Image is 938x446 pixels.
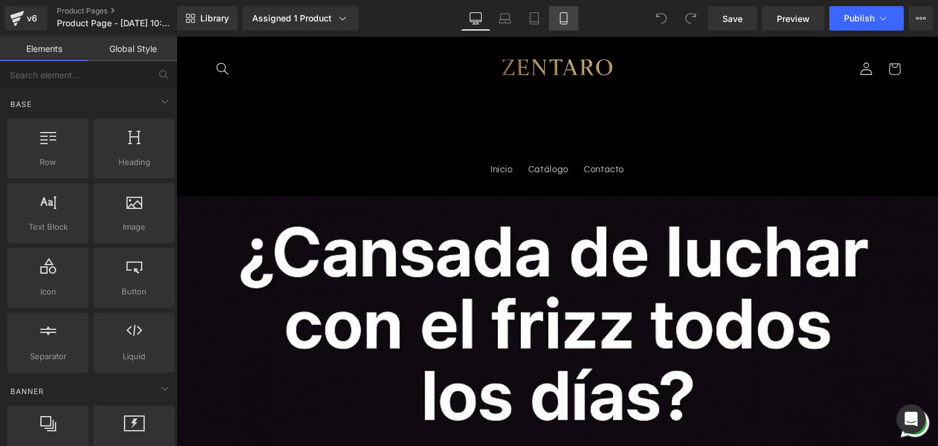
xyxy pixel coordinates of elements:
[352,128,392,139] span: Catálogo
[5,6,47,31] a: v6
[722,12,743,25] span: Save
[11,285,85,298] span: Icon
[722,370,755,403] div: Open WhatsApp chat
[89,37,177,61] a: Global Style
[11,221,85,233] span: Text Block
[762,6,824,31] a: Preview
[57,6,197,16] a: Product Pages
[11,156,85,169] span: Row
[252,12,349,24] div: Assigned 1 Product
[24,10,40,26] div: v6
[344,120,399,147] a: Catálogo
[777,12,810,25] span: Preview
[678,6,703,31] button: Redo
[9,98,33,110] span: Base
[896,404,926,434] div: Open Intercom Messenger
[844,13,874,23] span: Publish
[97,221,171,233] span: Image
[97,285,171,298] span: Button
[9,386,45,397] span: Banner
[57,18,174,28] span: Product Page - [DATE] 10:27:12
[11,350,85,363] span: Separator
[97,156,171,169] span: Heading
[399,120,455,147] a: Contacto
[520,6,549,31] a: Tablet
[32,18,60,46] summary: Búsqueda
[306,120,344,147] a: Inicio
[722,370,755,403] a: Send a message via WhatsApp
[909,6,933,31] button: More
[314,128,336,139] span: Inicio
[177,6,238,31] a: New Library
[549,6,578,31] a: Mobile
[407,128,448,139] span: Contacto
[97,350,171,363] span: Liquid
[649,6,674,31] button: Undo
[200,13,229,24] span: Library
[829,6,904,31] button: Publish
[490,6,520,31] a: Laptop
[461,6,490,31] a: Desktop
